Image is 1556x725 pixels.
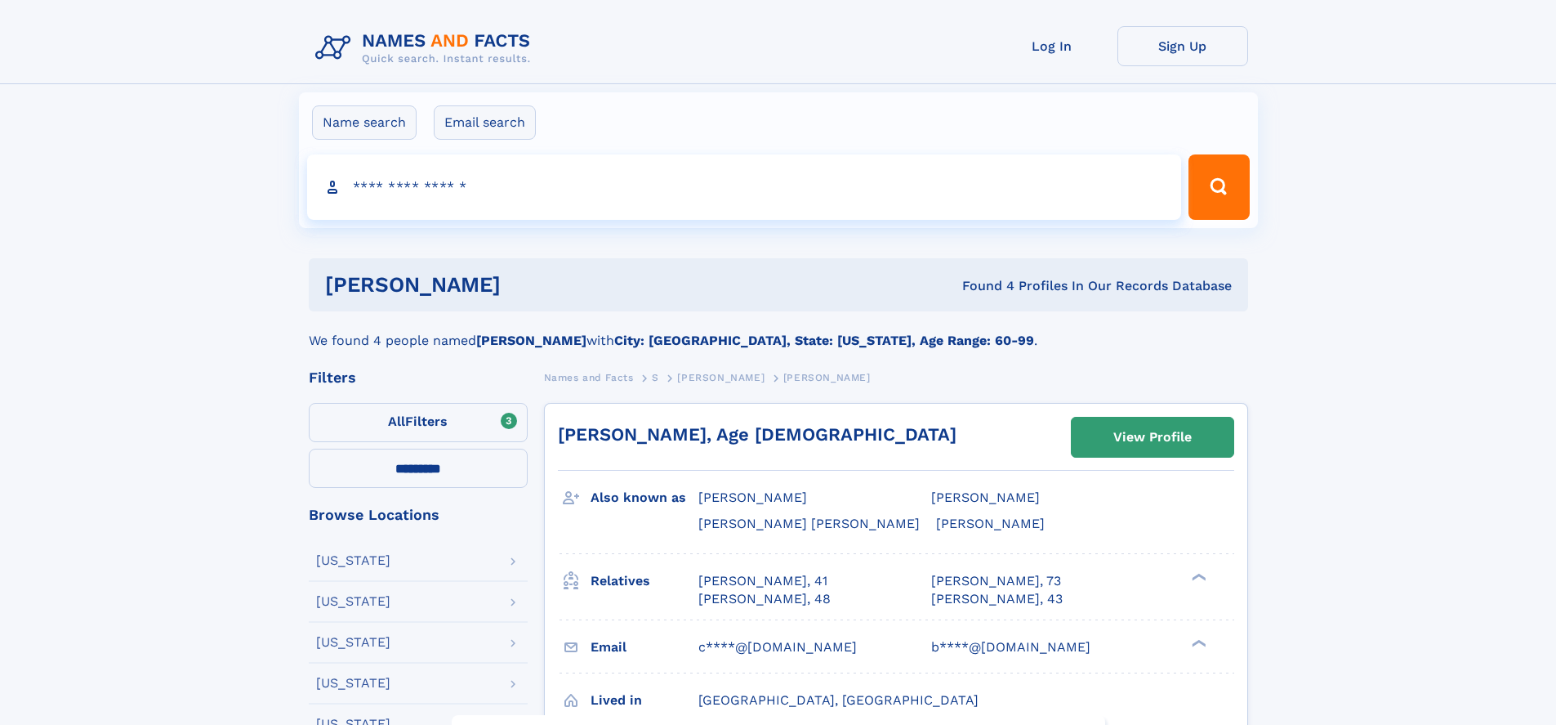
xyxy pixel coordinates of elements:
[783,372,871,383] span: [PERSON_NAME]
[325,275,732,295] h1: [PERSON_NAME]
[698,490,807,505] span: [PERSON_NAME]
[1188,571,1207,582] div: ❯
[677,372,765,383] span: [PERSON_NAME]
[309,403,528,442] label: Filters
[316,636,390,649] div: [US_STATE]
[316,554,390,567] div: [US_STATE]
[698,692,979,708] span: [GEOGRAPHIC_DATA], [GEOGRAPHIC_DATA]
[309,508,528,522] div: Browse Locations
[309,370,528,385] div: Filters
[591,687,698,714] h3: Lived in
[544,367,634,387] a: Names and Facts
[1188,154,1249,220] button: Search Button
[931,572,1061,590] a: [PERSON_NAME], 73
[1072,418,1233,457] a: View Profile
[558,424,956,445] a: [PERSON_NAME], Age [DEMOGRAPHIC_DATA]
[309,26,544,70] img: Logo Names and Facts
[316,677,390,690] div: [US_STATE]
[309,311,1248,351] div: We found 4 people named with .
[307,154,1182,220] input: search input
[434,105,536,140] label: Email search
[388,414,405,429] span: All
[316,595,390,608] div: [US_STATE]
[312,105,417,140] label: Name search
[698,516,920,531] span: [PERSON_NAME] [PERSON_NAME]
[591,484,698,512] h3: Also known as
[591,633,698,661] h3: Email
[1117,26,1248,66] a: Sign Up
[698,572,827,590] a: [PERSON_NAME], 41
[591,567,698,595] h3: Relatives
[614,333,1034,348] b: City: [GEOGRAPHIC_DATA], State: [US_STATE], Age Range: 60-99
[1188,638,1207,648] div: ❯
[931,490,1040,505] span: [PERSON_NAME]
[677,367,765,387] a: [PERSON_NAME]
[1113,418,1192,456] div: View Profile
[936,516,1045,531] span: [PERSON_NAME]
[652,367,659,387] a: S
[931,590,1063,608] a: [PERSON_NAME], 43
[987,26,1117,66] a: Log In
[731,277,1232,295] div: Found 4 Profiles In Our Records Database
[476,333,586,348] b: [PERSON_NAME]
[698,590,831,608] a: [PERSON_NAME], 48
[652,372,659,383] span: S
